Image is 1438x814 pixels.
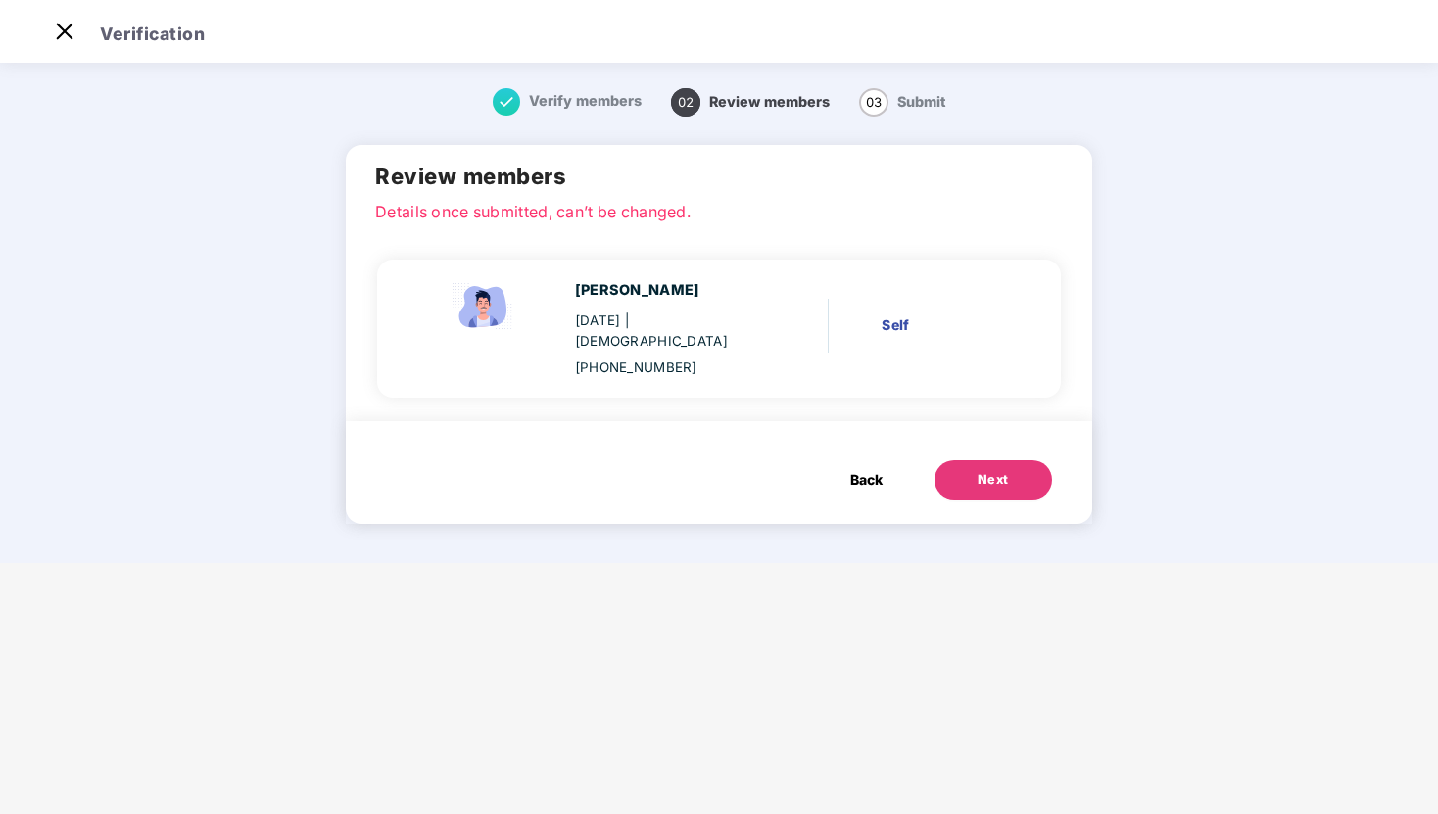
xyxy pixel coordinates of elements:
button: Back [831,460,902,500]
span: 02 [671,88,700,117]
h2: Review members [375,160,1063,194]
div: [PERSON_NAME] [575,279,758,302]
div: Self [882,314,1003,336]
img: svg+xml;base64,PHN2ZyBpZD0iRW1wbG95ZWVfbWFsZSIgeG1sbnM9Imh0dHA6Ly93d3cudzMub3JnLzIwMDAvc3ZnIiB3aW... [445,279,523,334]
span: Review members [709,93,830,110]
span: Back [850,469,883,491]
span: Verify members [529,92,642,109]
div: Next [978,470,1009,490]
p: Details once submitted, can’t be changed. [375,200,1063,217]
span: Submit [897,93,945,110]
span: 03 [859,88,888,117]
img: svg+xml;base64,PHN2ZyB4bWxucz0iaHR0cDovL3d3dy53My5vcmcvMjAwMC9zdmciIHdpZHRoPSIxNiIgaGVpZ2h0PSIxNi... [493,88,520,116]
div: [PHONE_NUMBER] [575,358,758,378]
div: [DATE] [575,311,758,352]
button: Next [935,460,1052,500]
